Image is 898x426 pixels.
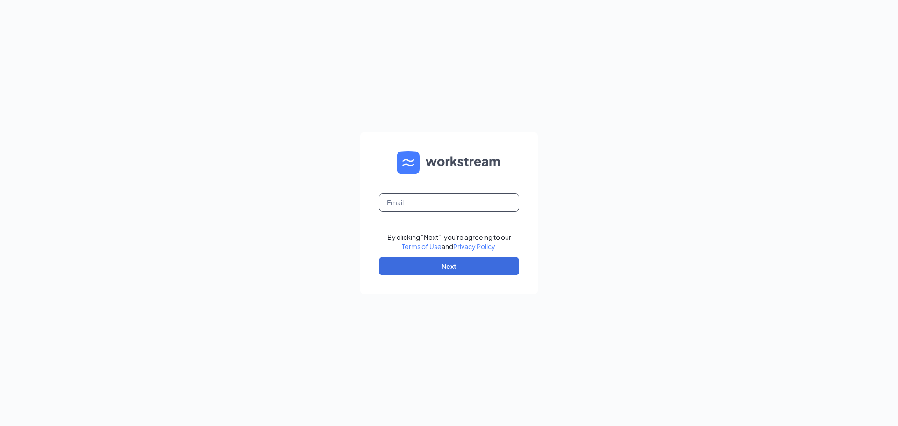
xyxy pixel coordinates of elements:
[379,257,519,275] button: Next
[397,151,501,174] img: WS logo and Workstream text
[453,242,495,251] a: Privacy Policy
[379,193,519,212] input: Email
[402,242,442,251] a: Terms of Use
[387,232,511,251] div: By clicking "Next", you're agreeing to our and .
